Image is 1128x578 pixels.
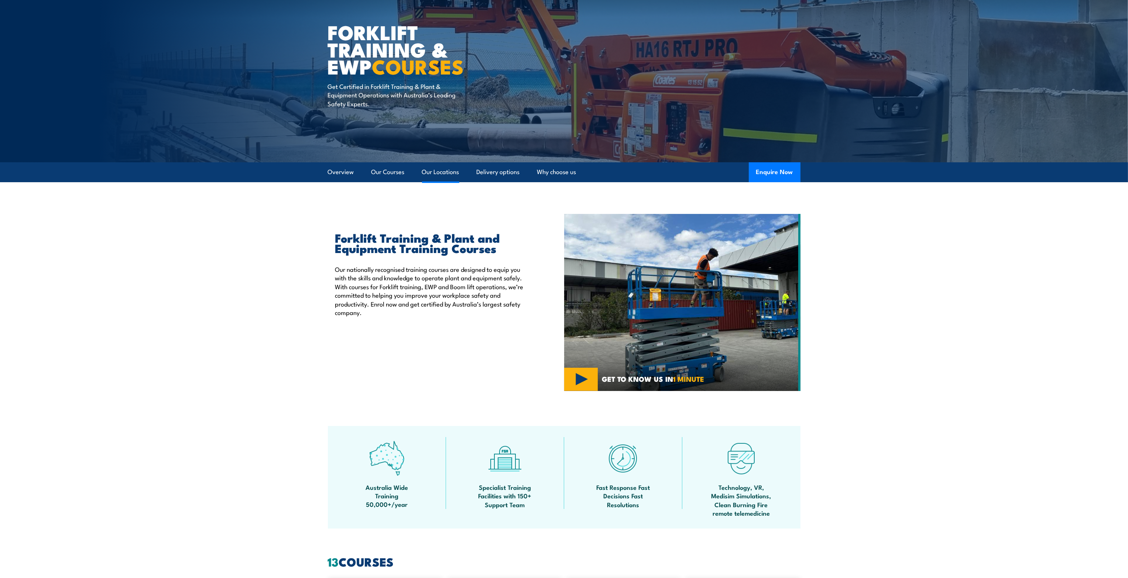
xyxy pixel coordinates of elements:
a: Our Locations [422,162,459,182]
img: facilities-icon [487,441,522,476]
strong: 1 MINUTE [673,373,704,384]
h1: Forklift Training & EWP [328,23,510,75]
span: Technology, VR, Medisim Simulations, Clean Burning Fire remote telemedicine [708,483,775,518]
img: fast-icon [606,441,641,476]
a: Delivery options [477,162,520,182]
p: Our nationally recognised training courses are designed to equip you with the skills and knowledg... [335,265,530,316]
strong: COURSES [372,51,464,81]
a: Our Courses [371,162,405,182]
a: Why choose us [537,162,576,182]
img: Verification of Competency (VOC) for Elevating Work Platform (EWP) Under 11m [564,214,800,391]
img: tech-icon [724,441,759,476]
span: Fast Response Fast Decisions Fast Resolutions [590,483,656,509]
a: Overview [328,162,354,182]
h2: Forklift Training & Plant and Equipment Training Courses [335,232,530,253]
p: Get Certified in Forklift Training & Plant & Equipment Operations with Australia’s Leading Safety... [328,82,463,108]
img: auswide-icon [369,441,404,476]
h2: COURSES [328,556,800,567]
button: Enquire Now [749,162,800,182]
span: Australia Wide Training 50,000+/year [354,483,420,509]
span: Specialist Training Facilities with 150+ Support Team [472,483,538,509]
span: GET TO KNOW US IN [602,375,704,382]
strong: 13 [328,552,339,571]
